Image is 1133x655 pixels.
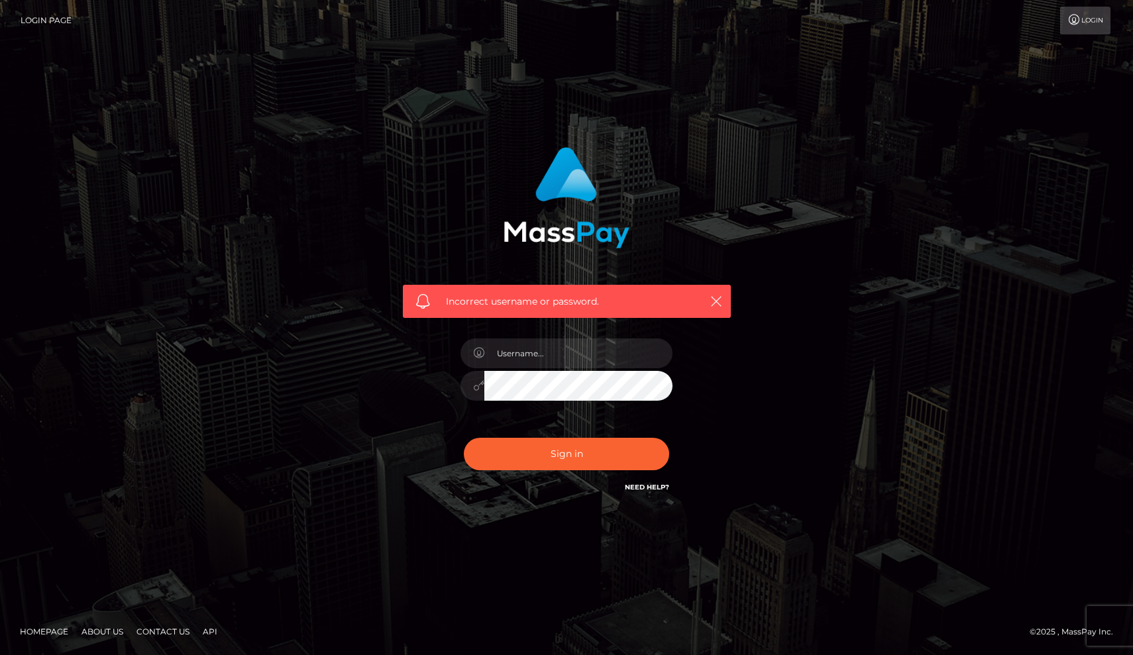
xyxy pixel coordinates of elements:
[484,338,673,368] input: Username...
[625,483,669,491] a: Need Help?
[131,621,195,642] a: Contact Us
[504,147,629,248] img: MassPay Login
[446,295,688,309] span: Incorrect username or password.
[1030,625,1123,639] div: © 2025 , MassPay Inc.
[197,621,223,642] a: API
[21,7,72,34] a: Login Page
[1060,7,1110,34] a: Login
[76,621,129,642] a: About Us
[464,438,669,470] button: Sign in
[15,621,74,642] a: Homepage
